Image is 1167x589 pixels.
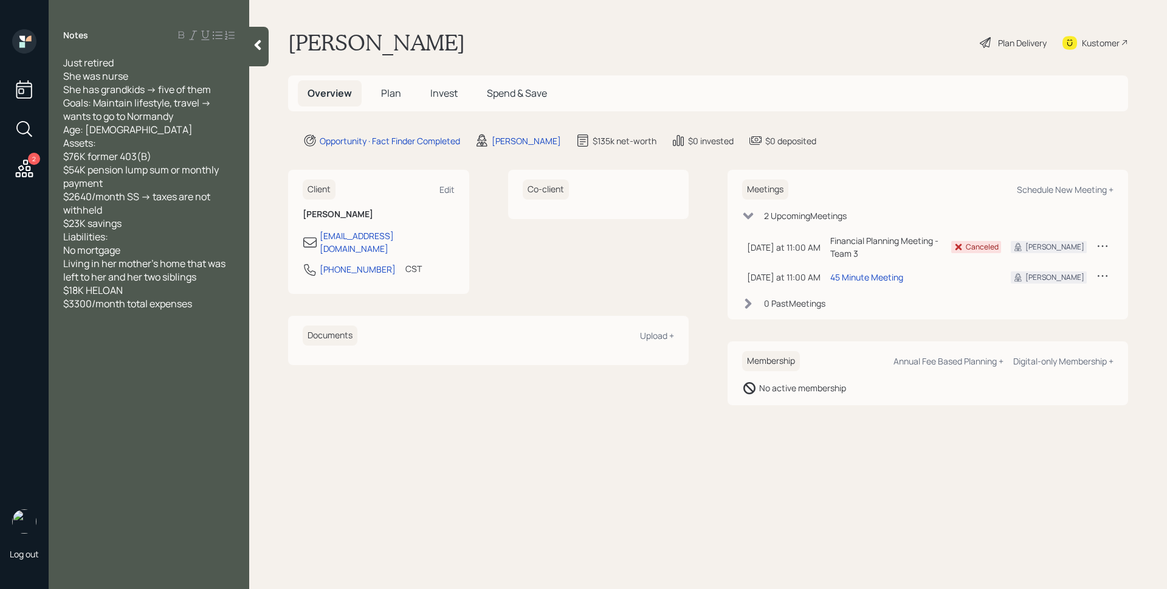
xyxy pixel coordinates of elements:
[487,86,547,100] span: Spend & Save
[430,86,458,100] span: Invest
[1017,184,1114,195] div: Schedule New Meeting +
[320,134,460,147] div: Opportunity · Fact Finder Completed
[12,509,36,534] img: james-distasi-headshot.png
[998,37,1047,49] div: Plan Delivery
[63,29,88,41] label: Notes
[1082,37,1120,49] div: Kustomer
[523,179,569,200] h6: Co-client
[405,262,422,275] div: CST
[764,297,825,310] div: 0 Past Meeting s
[764,209,847,222] div: 2 Upcoming Meeting s
[747,241,821,254] div: [DATE] at 11:00 AM
[593,134,656,147] div: $135k net-worth
[688,134,734,147] div: $0 invested
[303,179,336,200] h6: Client
[759,382,846,394] div: No active membership
[966,242,999,253] div: Canceled
[28,153,40,165] div: 2
[765,134,816,147] div: $0 deposited
[320,263,396,276] div: [PHONE_NUMBER]
[381,86,401,100] span: Plan
[288,29,465,56] h1: [PERSON_NAME]
[320,229,455,255] div: [EMAIL_ADDRESS][DOMAIN_NAME]
[303,209,455,220] h6: [PERSON_NAME]
[742,351,800,371] h6: Membership
[747,271,821,284] div: [DATE] at 11:00 AM
[640,330,674,341] div: Upload +
[10,548,39,560] div: Log out
[63,56,227,310] span: Just retired She was nurse She has grandkids -> five of them Goals: Maintain lifestyle, travel ->...
[830,271,903,284] div: 45 Minute Meeting
[1025,242,1084,253] div: [PERSON_NAME]
[742,179,788,200] h6: Meetings
[893,355,1003,367] div: Annual Fee Based Planning +
[830,234,942,260] div: Financial Planning Meeting - Team 3
[439,184,455,195] div: Edit
[1013,355,1114,367] div: Digital-only Membership +
[303,326,357,346] h6: Documents
[1025,272,1084,283] div: [PERSON_NAME]
[492,134,561,147] div: [PERSON_NAME]
[308,86,352,100] span: Overview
